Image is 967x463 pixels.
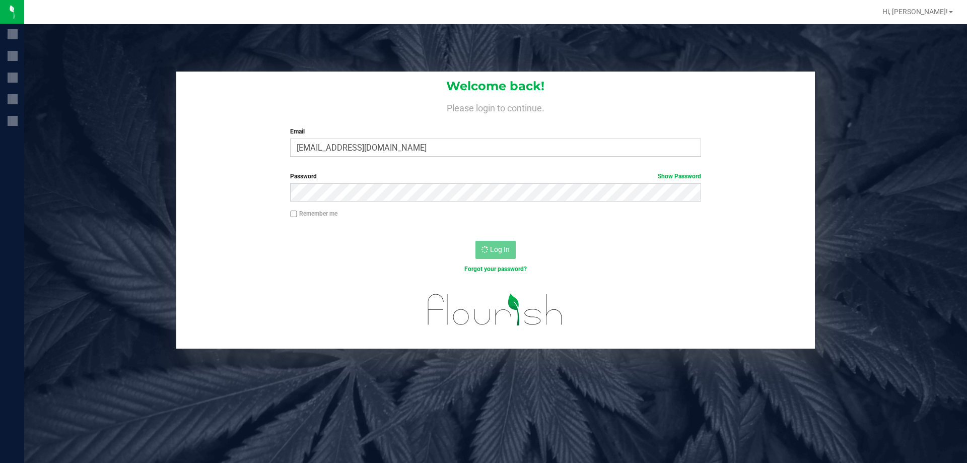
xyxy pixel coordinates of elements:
[290,127,701,136] label: Email
[416,284,575,336] img: flourish_logo.svg
[176,80,815,93] h1: Welcome back!
[290,211,297,218] input: Remember me
[658,173,701,180] a: Show Password
[176,101,815,113] h4: Please login to continue.
[290,173,317,180] span: Password
[490,245,510,253] span: Log In
[464,266,527,273] a: Forgot your password?
[475,241,516,259] button: Log In
[882,8,948,16] span: Hi, [PERSON_NAME]!
[290,209,337,218] label: Remember me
